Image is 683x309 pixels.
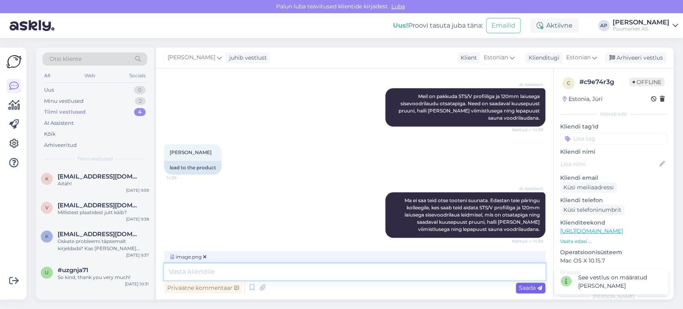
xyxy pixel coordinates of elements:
[134,86,146,94] div: 0
[560,110,667,118] div: Kliendi info
[560,148,667,156] p: Kliendi nimi
[166,175,196,181] span: 14:39
[484,53,508,62] span: Estonian
[613,19,669,26] div: [PERSON_NAME]
[560,205,625,215] div: Küsi telefoninumbrit
[226,54,267,62] div: juhib vestlust
[513,186,543,192] span: AI Assistent
[45,233,49,239] span: k
[512,127,543,133] span: Nähtud ✓ 14:39
[629,78,665,86] span: Offline
[560,132,667,144] input: Lisa tag
[561,160,658,169] input: Lisa nimi
[605,52,666,63] div: Arhiveeri vestlus
[50,55,82,63] span: Otsi kliente
[45,176,49,182] span: k
[560,196,667,205] p: Kliendi telefon
[125,281,149,287] div: [DATE] 10:31
[530,18,579,33] div: Aktiivne
[567,80,571,86] span: c
[58,173,141,180] span: kalvi.haavajoe@mail.ee
[135,97,146,105] div: 2
[58,202,141,209] span: valikd@list.ru
[164,283,242,293] div: Privaatne kommentaar
[128,70,147,81] div: Socials
[399,93,541,121] span: Meil on pakkuda STS/V profiiliga ja 120mm laiusega sisevoodrilaudu otsatapiga. Need on saadaval k...
[513,82,543,88] span: AI Assistent
[126,252,149,258] div: [DATE] 9:37
[44,119,74,127] div: AI Assistent
[44,108,86,116] div: Tiimi vestlused
[126,216,149,222] div: [DATE] 9:38
[58,274,149,281] div: So kind, thank you very much!
[77,155,113,163] span: Tiimi vestlused
[579,77,629,87] div: # c9e74r3g
[512,238,543,244] span: Nähtud ✓ 14:39
[168,53,215,62] span: [PERSON_NAME]
[560,257,667,265] p: Mac OS X 10.15.7
[560,122,667,131] p: Kliendi tag'id
[560,219,667,227] p: Klienditeekond
[560,227,623,235] a: [URL][DOMAIN_NAME]
[486,18,521,33] button: Emailid
[393,22,408,29] b: Uus!
[169,253,208,261] span: image.png
[578,273,662,290] div: See vestlus on määratud [PERSON_NAME]
[58,238,149,252] div: Oskate probleemi täpsemalt kirjeldada? Kas [PERSON_NAME] veateade, leht jäi ketrama vmt?
[393,21,483,30] div: Proovi tasuta juba täna:
[58,267,88,274] span: #uzgnja71
[126,187,149,193] div: [DATE] 9:59
[560,248,667,257] p: Operatsioonisüsteem
[405,197,541,232] span: Ma ei saa teid otse tooteni suunata. Edastan teie päringu kolleegile, kes saab teid aidata STS/V ...
[58,231,141,238] span: kalvi.haavajoe@mail.ee
[566,53,591,62] span: Estonian
[45,269,49,275] span: u
[563,95,603,103] div: Estonia, Jüri
[519,284,542,291] span: Saada
[44,141,77,149] div: Arhiveeritud
[613,26,669,32] div: Puumarket AS
[44,97,84,105] div: Minu vestlused
[134,108,146,116] div: 4
[6,54,22,69] img: Askly Logo
[560,238,667,245] p: Vaata edasi ...
[389,3,407,10] span: Luba
[83,70,97,81] div: Web
[560,182,617,193] div: Küsi meiliaadressi
[164,161,222,175] div: lead to the product
[613,19,678,32] a: [PERSON_NAME]Puumarket AS
[44,86,54,94] div: Uus
[457,54,477,62] div: Klient
[58,180,149,187] div: Aitäh!
[44,130,56,138] div: Kõik
[42,70,52,81] div: All
[598,20,609,31] div: AP
[45,205,48,211] span: v
[525,54,559,62] div: Klienditugi
[58,209,149,216] div: Millistest plaatidest jutt käib?
[560,174,667,182] p: Kliendi email
[170,149,212,155] span: [PERSON_NAME]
